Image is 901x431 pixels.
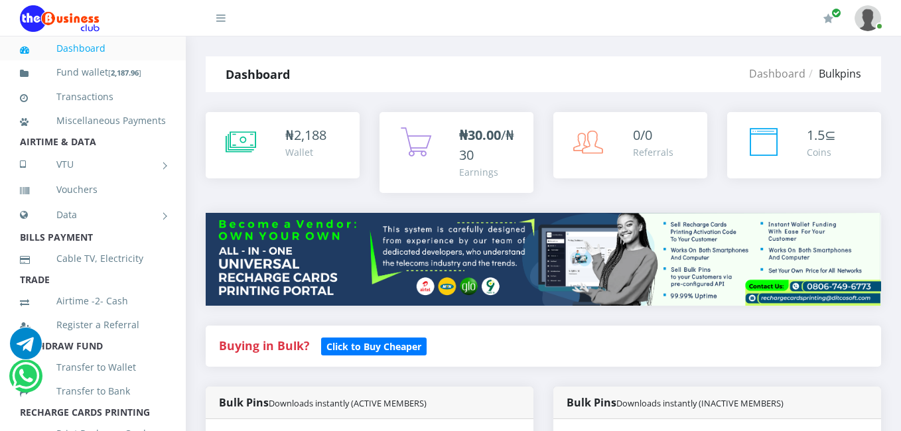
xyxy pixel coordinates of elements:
li: Bulkpins [805,66,861,82]
a: 0/0 Referrals [553,112,707,178]
a: Transfer to Bank [20,376,166,406]
b: Click to Buy Cheaper [326,340,421,353]
a: Click to Buy Cheaper [321,338,427,353]
a: Data [20,198,166,231]
img: Logo [20,5,100,32]
span: 1.5 [807,126,825,144]
strong: Bulk Pins [219,395,427,410]
a: Transfer to Wallet [20,352,166,383]
a: Dashboard [20,33,166,64]
span: 2,188 [294,126,326,144]
a: Cable TV, Electricity [20,243,166,274]
b: 2,187.96 [111,68,139,78]
div: ⊆ [807,125,836,145]
i: Renew/Upgrade Subscription [823,13,833,24]
div: Earnings [459,165,520,179]
div: Referrals [633,145,673,159]
b: ₦30.00 [459,126,501,144]
a: Airtime -2- Cash [20,286,166,316]
small: [ ] [108,68,141,78]
strong: Buying in Bulk? [219,338,309,353]
a: Miscellaneous Payments [20,105,166,136]
a: Chat for support [12,370,39,392]
img: multitenant_rcp.png [206,213,881,306]
img: User [855,5,881,31]
div: ₦ [285,125,326,145]
a: Register a Referral [20,310,166,340]
strong: Bulk Pins [567,395,784,410]
a: Fund wallet[2,187.96] [20,57,166,88]
a: ₦2,188 Wallet [206,112,360,178]
span: Renew/Upgrade Subscription [831,8,841,18]
span: 0/0 [633,126,652,144]
strong: Dashboard [226,66,290,82]
span: /₦30 [459,126,514,164]
a: ₦30.00/₦30 Earnings [380,112,533,193]
a: Transactions [20,82,166,112]
a: VTU [20,148,166,181]
a: Chat for support [10,338,42,359]
a: Vouchers [20,174,166,205]
small: Downloads instantly (ACTIVE MEMBERS) [269,397,427,409]
div: Coins [807,145,836,159]
a: Dashboard [749,66,805,81]
div: Wallet [285,145,326,159]
small: Downloads instantly (INACTIVE MEMBERS) [616,397,784,409]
